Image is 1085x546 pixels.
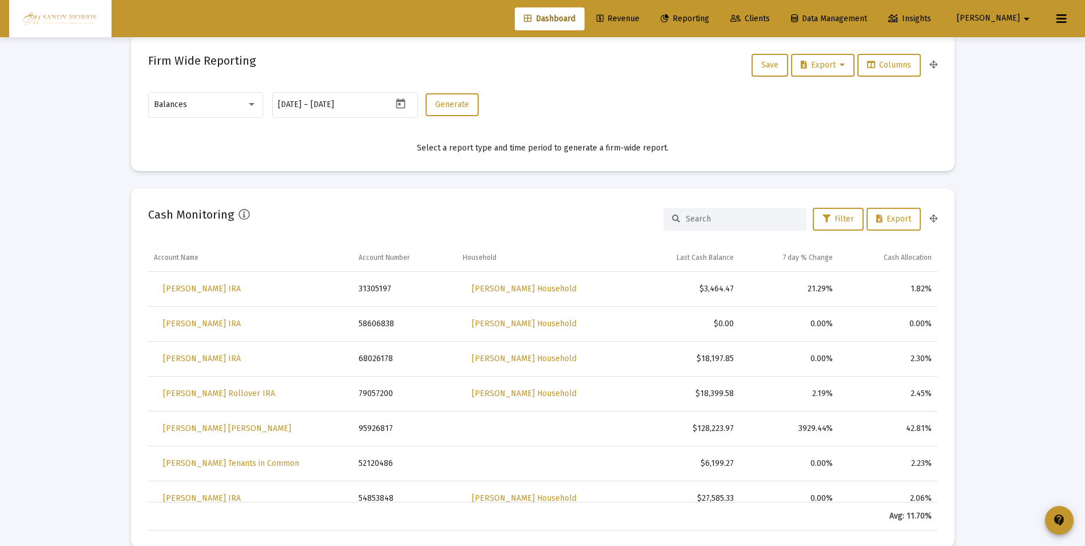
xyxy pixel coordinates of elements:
[838,412,937,446] td: 42.81%
[745,388,833,399] div: 2.19%
[813,208,864,231] button: Filter
[630,342,740,377] td: $18,197.85
[163,424,291,433] span: [PERSON_NAME] [PERSON_NAME]
[630,272,740,307] td: $3,464.47
[463,312,586,335] a: [PERSON_NAME] Household
[745,353,833,365] div: 0.00%
[838,446,937,481] td: 2.23%
[844,511,931,522] div: Avg: 11.70%
[721,7,779,30] a: Clients
[838,377,937,412] td: 2.45%
[353,481,457,516] td: 54853848
[457,244,630,272] td: Column Household
[472,319,577,329] span: [PERSON_NAME] Household
[353,342,457,377] td: 68026178
[857,54,921,77] button: Columns
[745,493,833,504] div: 0.00%
[435,100,469,109] span: Generate
[1052,513,1066,527] mat-icon: contact_support
[163,389,275,398] span: [PERSON_NAME] Rollover IRA
[740,244,838,272] td: Column 7 day % Change
[154,382,284,405] a: [PERSON_NAME] Rollover IRA
[630,377,740,412] td: $18,399.58
[154,452,308,475] a: [PERSON_NAME] Tenants in Common
[761,60,778,70] span: Save
[745,318,833,330] div: 0.00%
[163,354,241,363] span: [PERSON_NAME] IRA
[783,253,833,262] div: 7 day % Change
[630,446,740,481] td: $6,199.27
[392,96,409,112] button: Open calendar
[472,389,577,398] span: [PERSON_NAME] Household
[838,307,937,342] td: 0.00%
[630,244,740,272] td: Column Last Cash Balance
[18,7,103,30] img: Dashboard
[311,100,365,109] input: End date
[278,100,301,109] input: Start date
[154,312,250,335] a: [PERSON_NAME] IRA
[353,244,457,272] td: Column Account Number
[597,14,639,23] span: Revenue
[791,14,867,23] span: Data Management
[630,481,740,516] td: $27,585.33
[353,377,457,412] td: 79057200
[353,412,457,446] td: 95926817
[745,283,833,295] div: 21.29%
[463,382,586,405] a: [PERSON_NAME] Household
[822,214,854,224] span: Filter
[745,423,833,434] div: 3929.44%
[661,14,709,23] span: Reporting
[353,446,457,481] td: 52120486
[154,278,250,300] a: [PERSON_NAME] IRA
[163,493,241,503] span: [PERSON_NAME] IRA
[867,60,911,70] span: Columns
[867,208,921,231] button: Export
[838,342,937,377] td: 2.30%
[163,458,299,468] span: [PERSON_NAME] Tenants in Common
[472,493,577,503] span: [PERSON_NAME] Household
[752,54,788,77] button: Save
[838,481,937,516] td: 2.06%
[148,205,234,224] h2: Cash Monitoring
[630,412,740,446] td: $128,223.97
[677,253,734,262] div: Last Cash Balance
[686,214,798,224] input: Search
[876,214,911,224] span: Export
[148,143,937,154] div: Select a report type and time period to generate a firm-wide report.
[359,253,410,262] div: Account Number
[782,7,876,30] a: Data Management
[879,7,940,30] a: Insights
[163,319,241,329] span: [PERSON_NAME] IRA
[730,14,770,23] span: Clients
[304,100,308,109] span: –
[148,244,937,531] div: Data grid
[148,244,353,272] td: Column Account Name
[838,272,937,307] td: 1.82%
[791,54,855,77] button: Export
[630,307,740,342] td: $0.00
[1020,7,1034,30] mat-icon: arrow_drop_down
[801,60,845,70] span: Export
[154,487,250,510] a: [PERSON_NAME] IRA
[154,253,198,262] div: Account Name
[651,7,718,30] a: Reporting
[154,347,250,370] a: [PERSON_NAME] IRA
[524,14,575,23] span: Dashboard
[148,52,256,70] h2: Firm Wide Reporting
[154,100,187,109] span: Balances
[515,7,585,30] a: Dashboard
[426,93,479,116] button: Generate
[472,354,577,363] span: [PERSON_NAME] Household
[463,253,496,262] div: Household
[888,14,931,23] span: Insights
[838,244,937,272] td: Column Cash Allocation
[463,347,586,370] a: [PERSON_NAME] Household
[163,284,241,294] span: [PERSON_NAME] IRA
[154,417,300,440] a: [PERSON_NAME] [PERSON_NAME]
[884,253,932,262] div: Cash Allocation
[587,7,649,30] a: Revenue
[745,458,833,469] div: 0.00%
[353,272,457,307] td: 31305197
[353,307,457,342] td: 58606838
[463,487,586,510] a: [PERSON_NAME] Household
